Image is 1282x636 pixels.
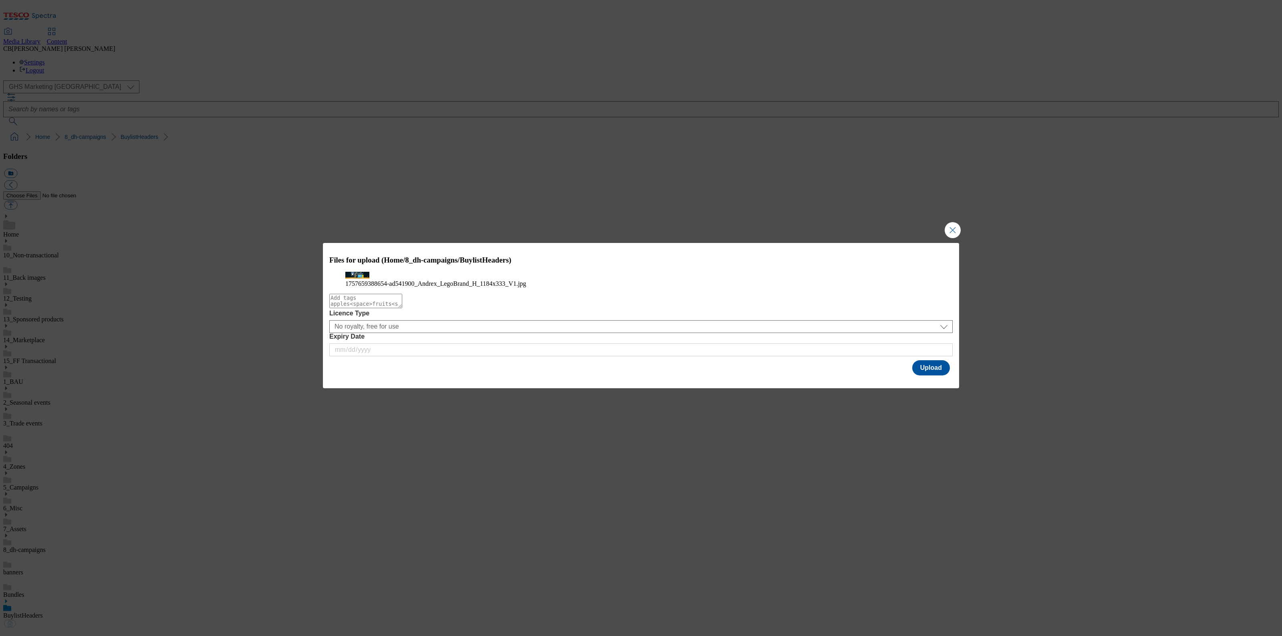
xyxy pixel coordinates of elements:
[329,310,953,317] label: Licence Type
[912,360,950,375] button: Upload
[345,280,937,287] figcaption: 1757659388654-ad541900_Andrex_LegoBrand_H_1184x333_V1.jpg
[945,222,961,238] button: Close Modal
[323,243,959,389] div: Modal
[329,256,953,265] h3: Files for upload (Home/8_dh-campaigns/BuylistHeaders)
[345,272,369,279] img: preview
[329,333,953,340] label: Expiry Date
